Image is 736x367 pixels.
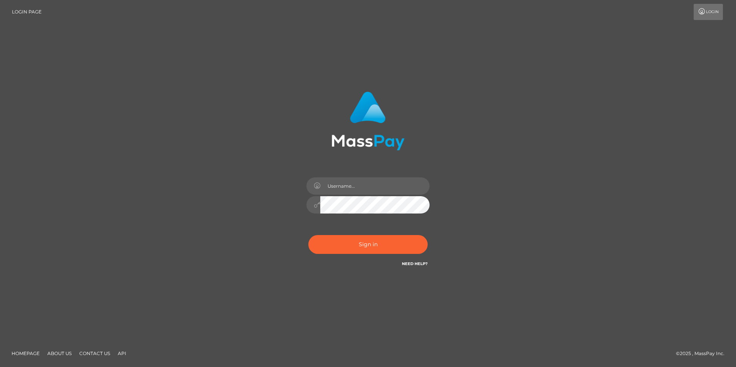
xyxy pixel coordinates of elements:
button: Sign in [308,235,428,254]
a: Contact Us [76,347,113,359]
a: Login [694,4,723,20]
a: About Us [44,347,75,359]
a: API [115,347,129,359]
a: Homepage [8,347,43,359]
img: MassPay Login [331,92,405,150]
input: Username... [320,177,430,195]
div: © 2025 , MassPay Inc. [676,349,730,358]
a: Login Page [12,4,42,20]
a: Need Help? [402,261,428,266]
